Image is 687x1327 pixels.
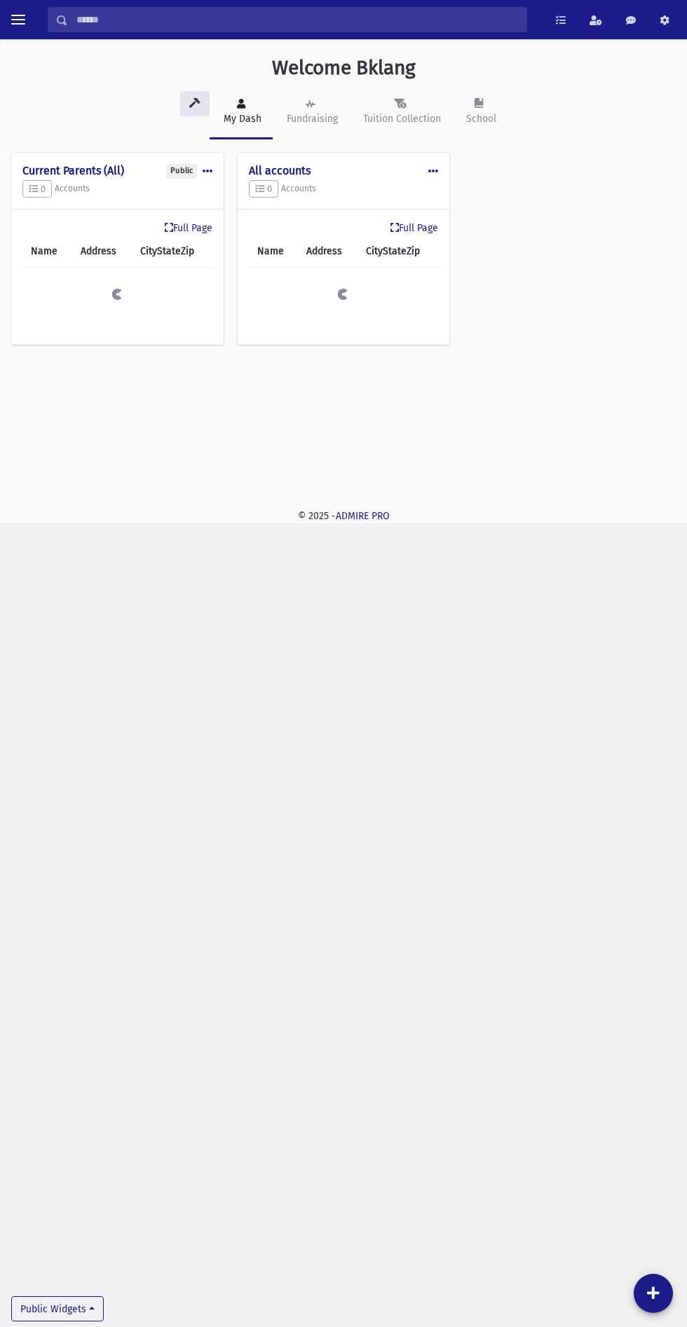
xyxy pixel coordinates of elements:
div: Public [166,164,197,179]
th: Name [249,235,299,268]
div: Fundraising [284,111,338,126]
a: Tuition Collection [349,85,452,139]
h4: Current Parents (All) [22,164,212,177]
th: Address [72,235,132,268]
a: School [452,85,508,139]
a: Full Page [165,221,212,235]
a: Fundraising [273,85,349,139]
th: CityStateZip [358,235,438,268]
span: 0 [29,184,46,194]
div: Tuition Collection [360,111,441,126]
h5: Accounts [249,180,439,198]
button: Public Widgets [11,1296,104,1321]
button: 0 [249,180,278,198]
div: My Dash [221,111,261,126]
input: Search [68,7,526,32]
div: © 2025 - [11,509,676,523]
h3: Welcome Bklang [272,56,416,80]
span: 0 [255,184,272,194]
button: 0 [22,180,52,198]
th: CityStateZip [132,235,212,268]
th: Address [298,235,358,268]
a: My Dash [210,85,273,139]
th: Name [22,235,72,268]
a: Full Page [390,221,438,235]
button: toggle menu [6,7,31,32]
h4: All accounts [249,164,439,177]
div: School [463,111,496,126]
h5: Accounts [22,180,212,198]
a: ADMIRE PRO [336,510,390,522]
